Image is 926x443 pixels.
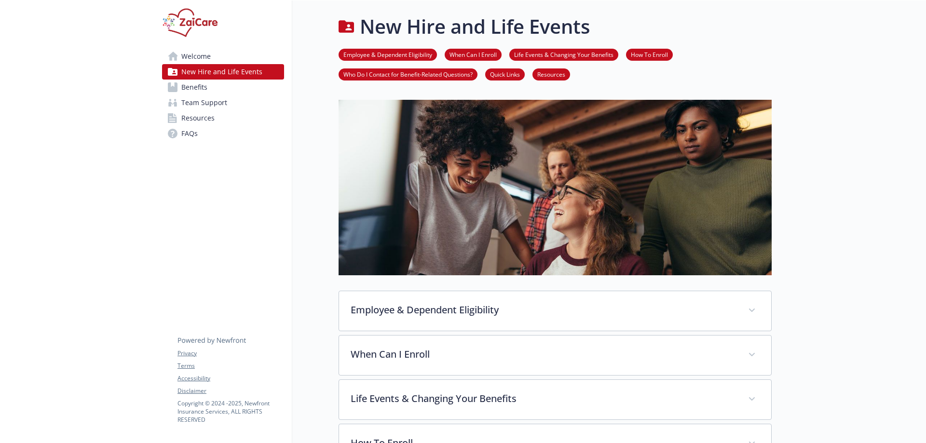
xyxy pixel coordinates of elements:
[351,391,736,406] p: Life Events & Changing Your Benefits
[181,49,211,64] span: Welcome
[509,50,618,59] a: Life Events & Changing Your Benefits
[162,64,284,80] a: New Hire and Life Events
[181,64,262,80] span: New Hire and Life Events
[177,399,284,424] p: Copyright © 2024 - 2025 , Newfront Insurance Services, ALL RIGHTS RESERVED
[181,110,215,126] span: Resources
[351,347,736,362] p: When Can I Enroll
[532,69,570,79] a: Resources
[181,126,198,141] span: FAQs
[181,80,207,95] span: Benefits
[162,110,284,126] a: Resources
[351,303,736,317] p: Employee & Dependent Eligibility
[626,50,673,59] a: How To Enroll
[162,80,284,95] a: Benefits
[177,374,284,383] a: Accessibility
[339,380,771,419] div: Life Events & Changing Your Benefits
[485,69,525,79] a: Quick Links
[445,50,502,59] a: When Can I Enroll
[162,49,284,64] a: Welcome
[360,12,590,41] h1: New Hire and Life Events
[162,95,284,110] a: Team Support
[177,349,284,358] a: Privacy
[177,362,284,370] a: Terms
[339,100,772,275] img: new hire page banner
[339,291,771,331] div: Employee & Dependent Eligibility
[339,69,477,79] a: Who Do I Contact for Benefit-Related Questions?
[162,126,284,141] a: FAQs
[339,336,771,375] div: When Can I Enroll
[339,50,437,59] a: Employee & Dependent Eligibility
[177,387,284,395] a: Disclaimer
[181,95,227,110] span: Team Support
